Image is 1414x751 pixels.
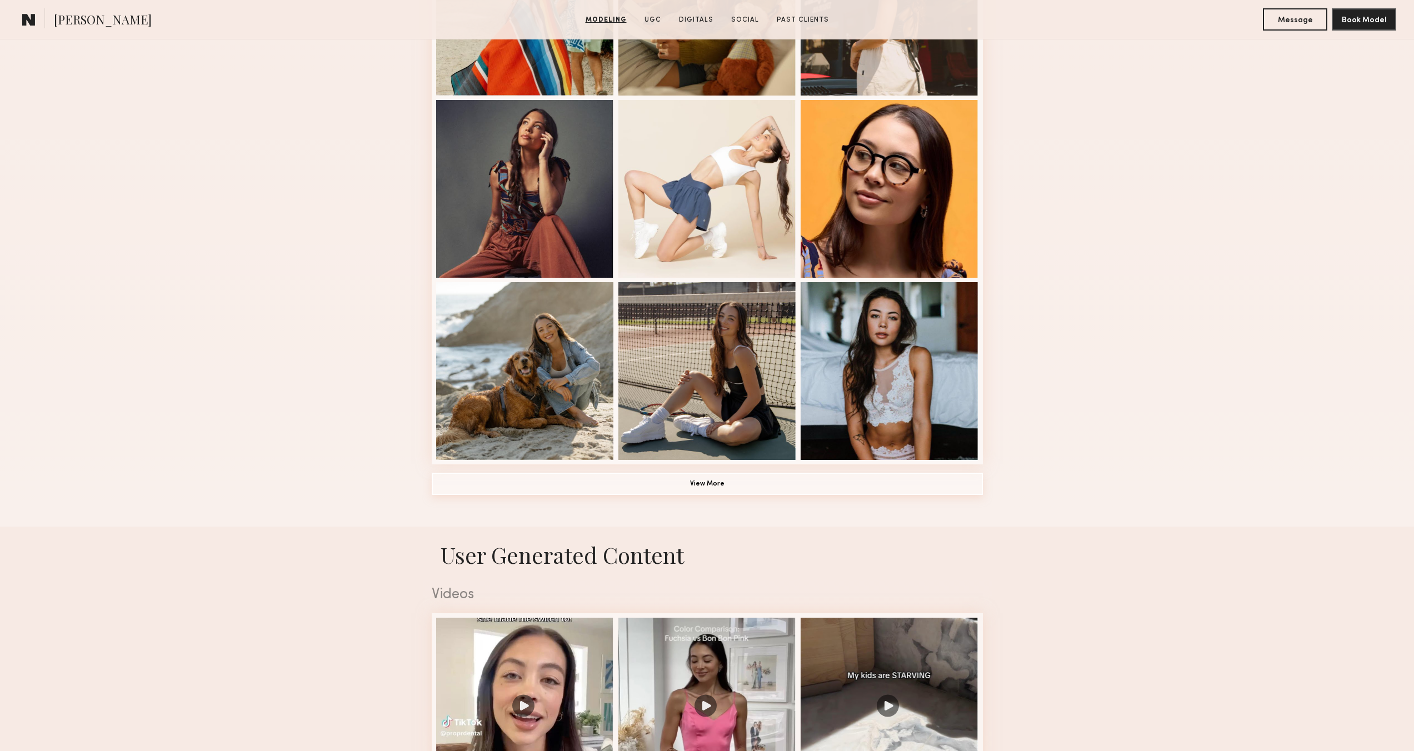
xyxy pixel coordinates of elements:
[674,15,718,25] a: Digitals
[727,15,763,25] a: Social
[432,473,983,495] button: View More
[581,15,631,25] a: Modeling
[432,588,983,602] div: Videos
[640,15,666,25] a: UGC
[1332,14,1396,24] a: Book Model
[54,11,152,31] span: [PERSON_NAME]
[423,540,992,569] h1: User Generated Content
[1332,8,1396,31] button: Book Model
[772,15,833,25] a: Past Clients
[1263,8,1327,31] button: Message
